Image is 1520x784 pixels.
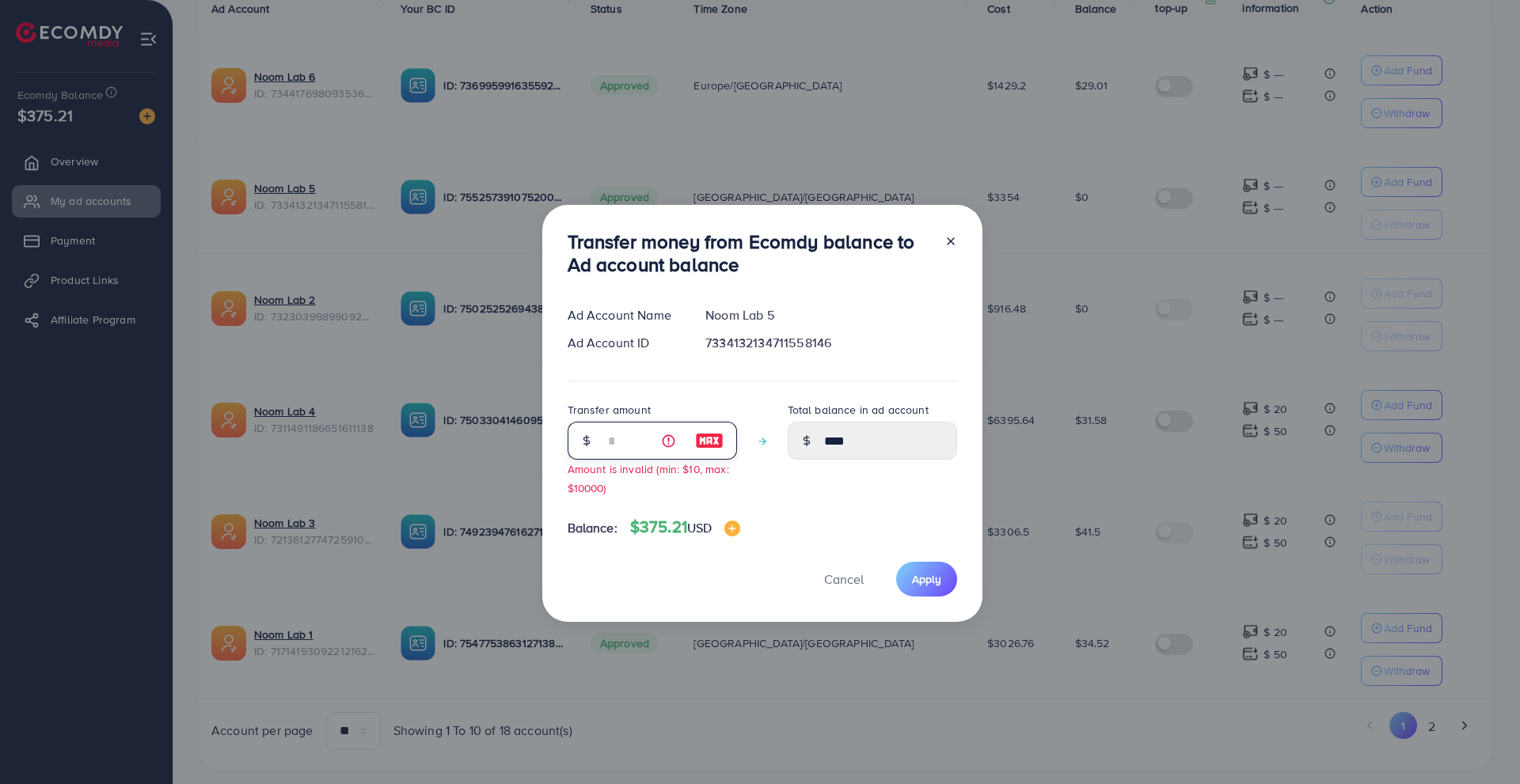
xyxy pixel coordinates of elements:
span: Cancel [824,570,864,588]
div: 7334132134711558146 [693,334,969,352]
h4: $375.21 [630,517,741,537]
div: Ad Account Name [555,306,693,324]
button: Apply [896,562,957,596]
label: Total balance in ad account [788,402,929,418]
h3: Transfer money from Ecomdy balance to Ad account balance [568,230,932,276]
button: Cancel [804,562,883,596]
span: Balance: [568,519,617,537]
div: Noom Lab 5 [693,306,969,324]
iframe: Chat [1453,713,1508,772]
img: image [695,431,724,450]
img: image [724,521,740,536]
small: Amount is invalid (min: $10, max: $10000) [568,461,729,494]
span: Apply [912,571,941,587]
label: Transfer amount [568,402,651,418]
span: USD [687,519,712,536]
div: Ad Account ID [555,334,693,352]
